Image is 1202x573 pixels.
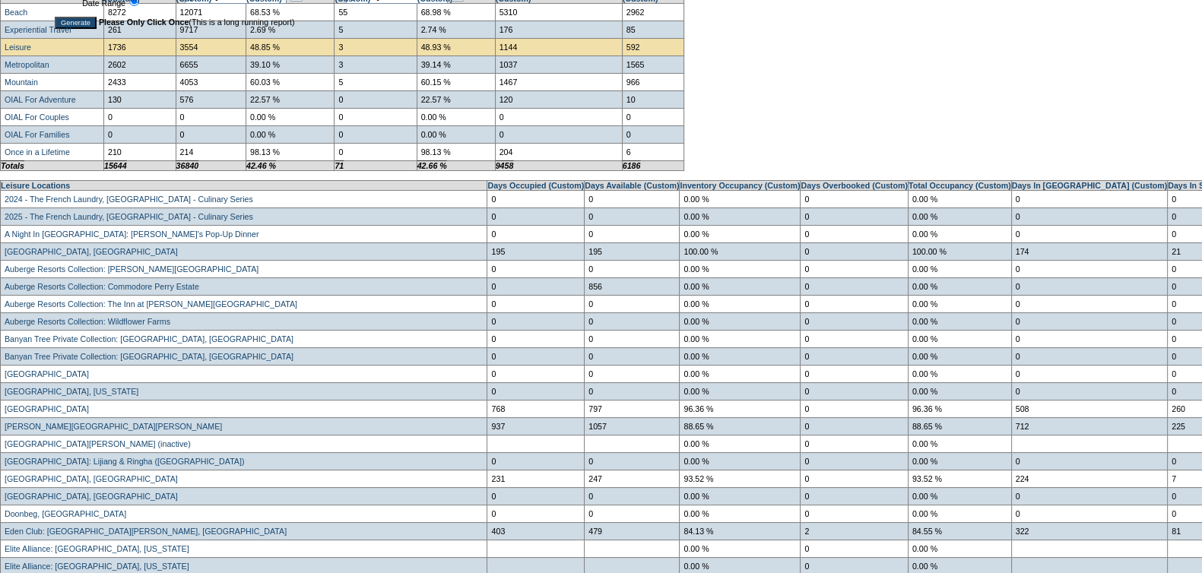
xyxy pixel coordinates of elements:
[680,277,801,295] td: 0.00 %
[801,347,908,365] td: 0
[1011,487,1167,505] td: 0
[487,181,584,190] a: Days Occupied (Custom)
[5,78,38,87] a: Mountain
[801,207,908,225] td: 0
[585,277,680,295] td: 856
[585,417,680,435] td: 1057
[104,90,176,108] td: 130
[622,55,683,73] td: 1565
[680,190,801,207] td: 0.00 %
[1011,365,1167,382] td: 0
[908,417,1011,435] td: 88.65 %
[335,38,417,55] td: 3
[908,225,1011,242] td: 0.00 %
[1011,242,1167,260] td: 174
[104,108,176,125] td: 0
[585,181,679,190] a: Days Available (Custom)
[335,125,417,143] td: 0
[335,90,417,108] td: 0
[585,400,680,417] td: 797
[622,21,683,38] td: 85
[680,365,801,382] td: 0.00 %
[495,160,622,170] td: 9458
[908,260,1011,277] td: 0.00 %
[335,3,417,21] td: 55
[417,38,495,55] td: 48.93 %
[909,181,1011,190] a: Total Occupancy (Custom)
[335,55,417,73] td: 3
[680,522,801,540] td: 84.13 %
[585,470,680,487] td: 247
[99,17,189,27] strong: Please Only Click Once
[680,452,801,470] td: 0.00 %
[622,73,683,90] td: 966
[801,400,908,417] td: 0
[495,21,622,38] td: 176
[801,522,908,540] td: 2
[417,108,495,125] td: 0.00 %
[176,125,246,143] td: 0
[908,522,1011,540] td: 84.55 %
[585,260,680,277] td: 0
[1011,400,1167,417] td: 508
[680,347,801,365] td: 0.00 %
[495,143,622,160] td: 204
[487,277,585,295] td: 0
[5,8,27,17] a: Beach
[585,190,680,207] td: 0
[585,295,680,312] td: 0
[5,130,69,139] a: OIAL For Families
[5,147,70,157] a: Once in a Lifetime
[5,474,178,483] a: [GEOGRAPHIC_DATA], [GEOGRAPHIC_DATA]
[1011,277,1167,295] td: 0
[622,38,683,55] td: 592
[1012,181,1167,190] a: Days In [GEOGRAPHIC_DATA] (Custom)
[176,38,246,55] td: 3554
[335,160,417,170] td: 71
[1011,190,1167,207] td: 0
[680,312,801,330] td: 0.00 %
[5,25,71,34] a: Experiential Travel
[5,404,89,413] a: [GEOGRAPHIC_DATA]
[495,3,622,21] td: 5310
[5,352,293,361] a: Banyan Tree Private Collection: [GEOGRAPHIC_DATA], [GEOGRAPHIC_DATA]
[680,181,800,190] a: Inventory Occupancy (Custom)
[908,330,1011,347] td: 0.00 %
[680,225,801,242] td: 0.00 %
[487,505,585,522] td: 0
[622,143,683,160] td: 6
[680,487,801,505] td: 0.00 %
[5,492,178,501] a: [GEOGRAPHIC_DATA], [GEOGRAPHIC_DATA]
[801,190,908,207] td: 0
[335,21,417,38] td: 5
[487,417,585,435] td: 937
[1011,330,1167,347] td: 0
[801,382,908,400] td: 0
[5,509,126,518] a: Doonbeg, [GEOGRAPHIC_DATA]
[487,522,585,540] td: 403
[417,143,495,160] td: 98.13 %
[417,73,495,90] td: 60.15 %
[487,330,585,347] td: 0
[5,95,76,104] a: OIAL For Adventure
[908,400,1011,417] td: 96.36 %
[487,382,585,400] td: 0
[246,143,334,160] td: 98.13 %
[104,38,176,55] td: 1736
[585,522,680,540] td: 479
[680,260,801,277] td: 0.00 %
[585,505,680,522] td: 0
[5,334,293,343] a: Banyan Tree Private Collection: [GEOGRAPHIC_DATA], [GEOGRAPHIC_DATA]
[104,125,176,143] td: 0
[1011,452,1167,470] td: 0
[495,38,622,55] td: 1144
[585,225,680,242] td: 0
[585,487,680,505] td: 0
[104,3,176,21] td: 8272
[487,207,585,225] td: 0
[908,312,1011,330] td: 0.00 %
[5,212,253,221] a: 2025 - The French Laundry, [GEOGRAPHIC_DATA] - Culinary Series
[495,73,622,90] td: 1467
[104,21,176,38] td: 261
[1011,505,1167,522] td: 0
